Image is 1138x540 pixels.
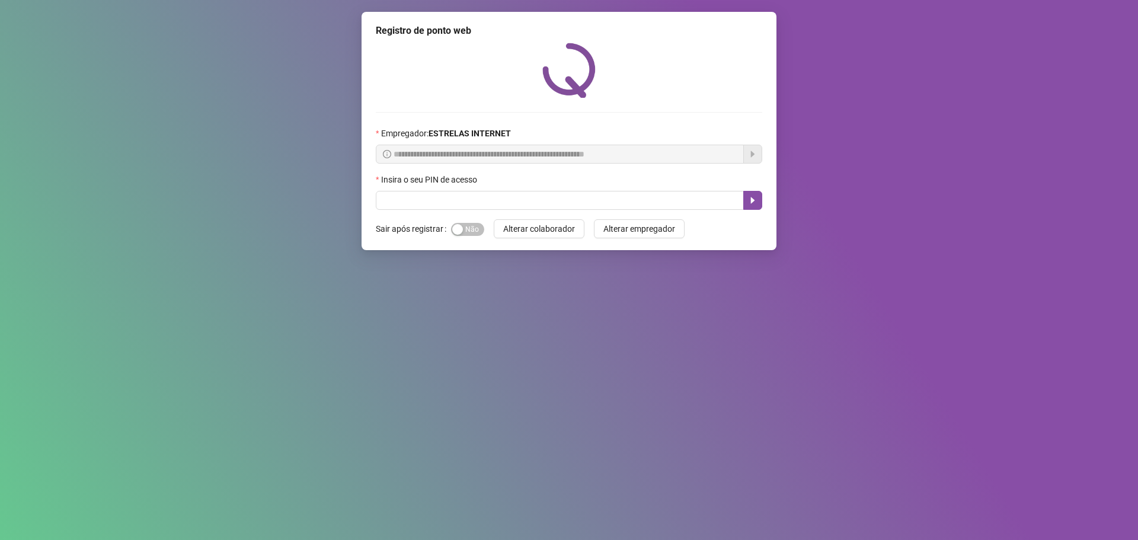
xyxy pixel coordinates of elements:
span: caret-right [748,196,757,205]
button: Alterar colaborador [494,219,584,238]
label: Sair após registrar [376,219,451,238]
span: Alterar colaborador [503,222,575,235]
span: Alterar empregador [603,222,675,235]
span: info-circle [383,150,391,158]
label: Insira o seu PIN de acesso [376,173,485,186]
img: QRPoint [542,43,596,98]
strong: ESTRELAS INTERNET [429,129,511,138]
span: Empregador : [381,127,511,140]
div: Registro de ponto web [376,24,762,38]
button: Alterar empregador [594,219,685,238]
